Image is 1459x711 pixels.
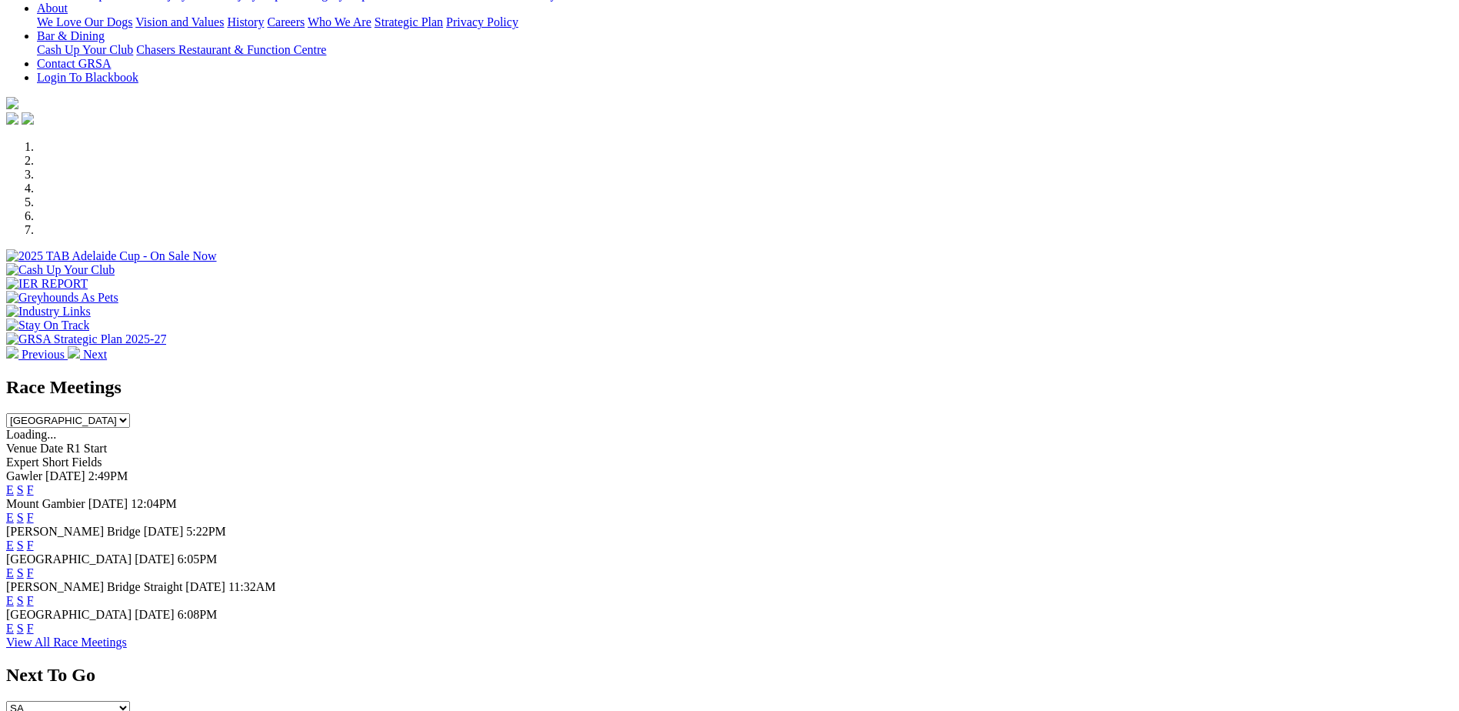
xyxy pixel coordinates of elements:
[6,277,88,291] img: IER REPORT
[6,497,85,510] span: Mount Gambier
[45,469,85,482] span: [DATE]
[185,580,225,593] span: [DATE]
[88,497,128,510] span: [DATE]
[6,469,42,482] span: Gawler
[6,539,14,552] a: E
[6,580,182,593] span: [PERSON_NAME] Bridge Straight
[37,15,1453,29] div: About
[6,249,217,263] img: 2025 TAB Adelaide Cup - On Sale Now
[37,71,138,84] a: Login To Blackbook
[6,622,14,635] a: E
[37,15,132,28] a: We Love Our Dogs
[27,622,34,635] a: F
[17,511,24,524] a: S
[6,636,127,649] a: View All Race Meetings
[6,305,91,319] img: Industry Links
[42,456,69,469] span: Short
[27,594,34,607] a: F
[37,29,105,42] a: Bar & Dining
[131,497,177,510] span: 12:04PM
[446,15,518,28] a: Privacy Policy
[267,15,305,28] a: Careers
[27,511,34,524] a: F
[68,346,80,359] img: chevron-right-pager-white.svg
[6,456,39,469] span: Expert
[6,291,118,305] img: Greyhounds As Pets
[6,511,14,524] a: E
[22,112,34,125] img: twitter.svg
[27,483,34,496] a: F
[6,608,132,621] span: [GEOGRAPHIC_DATA]
[17,566,24,579] a: S
[6,346,18,359] img: chevron-left-pager-white.svg
[6,525,141,538] span: [PERSON_NAME] Bridge
[178,608,218,621] span: 6:08PM
[6,332,166,346] img: GRSA Strategic Plan 2025-27
[88,469,128,482] span: 2:49PM
[40,442,63,455] span: Date
[37,43,133,56] a: Cash Up Your Club
[17,539,24,552] a: S
[6,552,132,566] span: [GEOGRAPHIC_DATA]
[375,15,443,28] a: Strategic Plan
[6,665,1453,686] h2: Next To Go
[27,566,34,579] a: F
[135,608,175,621] span: [DATE]
[68,348,107,361] a: Next
[6,566,14,579] a: E
[37,57,111,70] a: Contact GRSA
[6,377,1453,398] h2: Race Meetings
[135,552,175,566] span: [DATE]
[37,2,68,15] a: About
[308,15,371,28] a: Who We Are
[6,112,18,125] img: facebook.svg
[136,43,326,56] a: Chasers Restaurant & Function Centre
[135,15,224,28] a: Vision and Values
[66,442,107,455] span: R1 Start
[72,456,102,469] span: Fields
[37,43,1453,57] div: Bar & Dining
[17,483,24,496] a: S
[6,483,14,496] a: E
[178,552,218,566] span: 6:05PM
[6,97,18,109] img: logo-grsa-white.png
[17,594,24,607] a: S
[6,319,89,332] img: Stay On Track
[186,525,226,538] span: 5:22PM
[83,348,107,361] span: Next
[6,594,14,607] a: E
[227,15,264,28] a: History
[144,525,184,538] span: [DATE]
[6,442,37,455] span: Venue
[6,263,115,277] img: Cash Up Your Club
[17,622,24,635] a: S
[6,428,56,441] span: Loading...
[22,348,65,361] span: Previous
[228,580,276,593] span: 11:32AM
[6,348,68,361] a: Previous
[27,539,34,552] a: F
